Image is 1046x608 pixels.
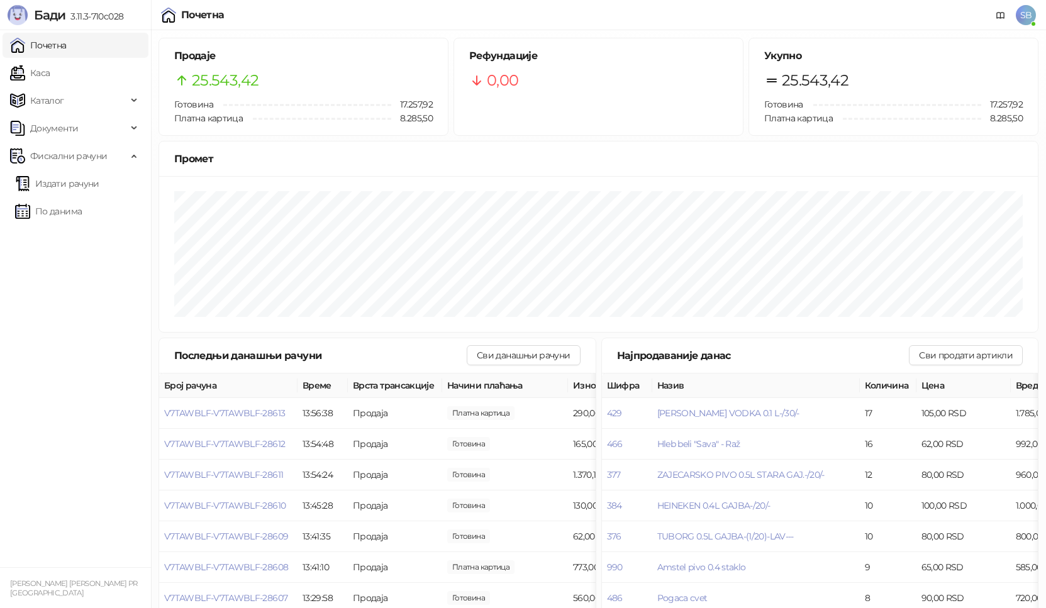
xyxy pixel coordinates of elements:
[909,345,1023,365] button: Сви продати артикли
[447,406,515,420] span: 290,00
[348,398,442,429] td: Продаја
[192,69,259,92] span: 25.543,42
[8,5,28,25] img: Logo
[181,10,225,20] div: Почетна
[159,373,298,398] th: Број рачуна
[348,373,442,398] th: Врста трансакције
[916,460,1011,490] td: 80,00 RSD
[860,521,916,552] td: 10
[174,151,1023,167] div: Промет
[916,429,1011,460] td: 62,00 RSD
[15,171,99,196] a: Издати рачуни
[657,500,771,511] button: HEINEKEN 0.4L GAJBA-/20/-
[860,398,916,429] td: 17
[652,373,860,398] th: Назив
[447,591,490,605] span: 560,00
[602,373,652,398] th: Шифра
[764,113,833,124] span: Платна картица
[782,69,848,92] span: 25.543,42
[348,460,442,490] td: Продаја
[764,99,803,110] span: Готовина
[981,111,1023,125] span: 8.285,50
[568,521,662,552] td: 62,00 RSD
[657,531,794,542] button: TUBORG 0.5L GAJBA-(1/20)-LAV---
[164,500,286,511] button: V7TAWBLF-V7TAWBLF-28610
[164,407,285,419] button: V7TAWBLF-V7TAWBLF-28613
[916,552,1011,583] td: 65,00 RSD
[348,490,442,521] td: Продаја
[568,398,662,429] td: 290,00 RSD
[30,116,78,141] span: Документи
[764,48,1023,64] h5: Укупно
[916,373,1011,398] th: Цена
[981,97,1023,111] span: 17.257,92
[607,500,622,511] button: 384
[298,460,348,490] td: 13:54:24
[991,5,1011,25] a: Документација
[568,429,662,460] td: 165,00 RSD
[15,199,82,224] a: По данима
[607,469,621,480] button: 377
[348,521,442,552] td: Продаја
[65,11,123,22] span: 3.11.3-710c028
[860,429,916,460] td: 16
[568,490,662,521] td: 130,00 RSD
[657,561,746,573] span: Amstel pivo 0.4 staklo
[391,97,433,111] span: 17.257,92
[657,407,799,419] button: [PERSON_NAME] VODKA 0.1 L-/30/-
[442,373,568,398] th: Начини плаћања
[916,521,1011,552] td: 80,00 RSD
[657,469,825,480] button: ZAJECARSKO PIVO 0.5L STARA GAJ.-/20/-
[298,398,348,429] td: 13:56:38
[298,490,348,521] td: 13:45:28
[607,561,623,573] button: 990
[568,373,662,398] th: Износ
[174,348,467,363] div: Последњи данашњи рачуни
[348,429,442,460] td: Продаја
[298,521,348,552] td: 13:41:35
[617,348,910,363] div: Најпродаваније данас
[298,552,348,583] td: 13:41:10
[487,69,518,92] span: 0,00
[164,438,285,450] span: V7TAWBLF-V7TAWBLF-28612
[568,460,662,490] td: 1.370,15 RSD
[164,469,283,480] button: V7TAWBLF-V7TAWBLF-28611
[164,531,288,542] button: V7TAWBLF-V7TAWBLF-28609
[348,552,442,583] td: Продаја
[30,143,107,169] span: Фискални рачуни
[174,48,433,64] h5: Продаје
[30,88,64,113] span: Каталог
[607,438,623,450] button: 466
[916,398,1011,429] td: 105,00 RSD
[916,490,1011,521] td: 100,00 RSD
[607,531,621,542] button: 376
[298,429,348,460] td: 13:54:48
[34,8,65,23] span: Бади
[860,460,916,490] td: 12
[10,579,138,597] small: [PERSON_NAME] [PERSON_NAME] PR [GEOGRAPHIC_DATA]
[469,48,728,64] h5: Рефундације
[657,592,708,604] button: Pogaca cvet
[467,345,580,365] button: Сви данашњи рачуни
[1016,5,1036,25] span: SB
[447,468,490,482] span: 1.370,15
[657,438,740,450] button: Hleb beli "Sava" - Raž
[164,592,287,604] span: V7TAWBLF-V7TAWBLF-28607
[447,560,515,574] span: 773,00
[164,561,288,573] span: V7TAWBLF-V7TAWBLF-28608
[860,373,916,398] th: Количина
[860,552,916,583] td: 9
[298,373,348,398] th: Време
[568,552,662,583] td: 773,00 RSD
[391,111,433,125] span: 8.285,50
